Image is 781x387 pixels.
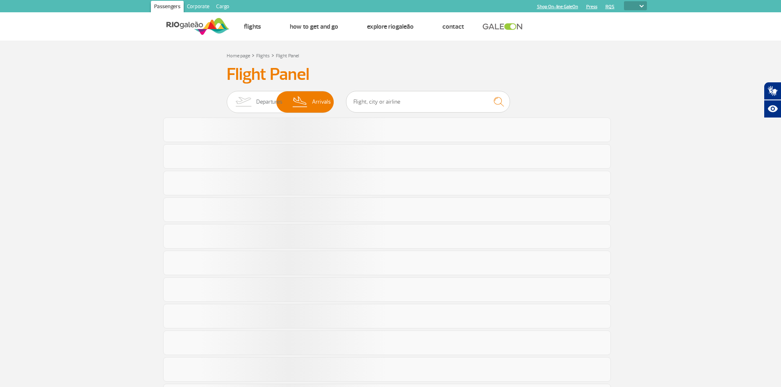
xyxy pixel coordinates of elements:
[256,53,270,59] a: Flights
[252,50,255,60] a: >
[764,82,781,100] button: Abrir tradutor de língua de sinais.
[256,91,282,113] span: Departures
[764,82,781,118] div: Plugin de acessibilidade da Hand Talk.
[586,4,597,9] a: Press
[227,64,555,85] h3: Flight Panel
[230,91,256,113] img: slider-embarque
[151,1,184,14] a: Passengers
[184,1,213,14] a: Corporate
[312,91,331,113] span: Arrivals
[346,91,510,113] input: Flight, city or airline
[764,100,781,118] button: Abrir recursos assistivos.
[367,23,414,31] a: Explore RIOgaleão
[227,53,250,59] a: Home page
[244,23,261,31] a: Flights
[537,4,578,9] a: Shop On-line GaleOn
[290,23,338,31] a: How to get and go
[288,91,312,113] img: slider-desembarque
[276,53,299,59] a: Flight Panel
[213,1,232,14] a: Cargo
[442,23,464,31] a: Contact
[271,50,274,60] a: >
[606,4,615,9] a: RQS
